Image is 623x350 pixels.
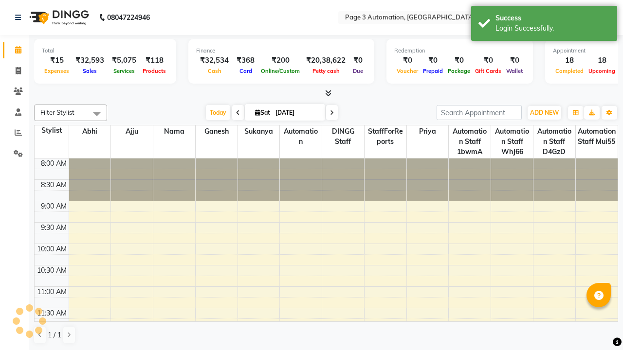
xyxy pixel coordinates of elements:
[533,125,575,158] span: Automation Staff D4GzD
[302,55,349,66] div: ₹20,38,622
[280,125,322,148] span: Automation
[80,68,99,74] span: Sales
[349,55,366,66] div: ₹0
[407,125,449,138] span: Priya
[107,4,150,31] b: 08047224946
[233,55,258,66] div: ₹368
[421,68,445,74] span: Prepaid
[238,125,280,138] span: Sukanya
[39,223,69,233] div: 9:30 AM
[586,55,618,66] div: 18
[72,55,108,66] div: ₹32,593
[394,47,525,55] div: Redemption
[35,265,69,276] div: 10:30 AM
[504,55,525,66] div: ₹0
[111,125,153,138] span: Ajju
[35,125,69,136] div: Stylist
[421,55,445,66] div: ₹0
[504,68,525,74] span: Wallet
[528,106,561,120] button: ADD NEW
[153,125,195,138] span: Nama
[495,23,610,34] div: Login Successfully.
[350,68,366,74] span: Due
[111,68,137,74] span: Services
[445,55,473,66] div: ₹0
[495,13,610,23] div: Success
[206,105,230,120] span: Today
[69,125,111,138] span: Abhi
[39,158,69,169] div: 8:00 AM
[39,201,69,211] div: 9:00 AM
[449,125,491,158] span: Automation Staff 1bwmA
[394,68,421,74] span: Voucher
[273,105,321,120] input: 2025-10-04
[48,330,61,340] span: 1 / 1
[473,68,504,74] span: Gift Cards
[237,68,255,74] span: Card
[196,125,238,138] span: Ganesh
[445,68,473,74] span: Package
[35,287,69,297] div: 11:00 AM
[553,68,586,74] span: Completed
[42,68,72,74] span: Expenses
[108,55,140,66] div: ₹5,075
[35,308,69,318] div: 11:30 AM
[42,55,72,66] div: ₹15
[40,108,74,116] span: Filter Stylist
[35,244,69,254] div: 10:00 AM
[140,68,168,74] span: Products
[253,109,273,116] span: Sat
[586,68,618,74] span: Upcoming
[310,68,342,74] span: Petty cash
[576,125,618,148] span: Automation Staff Mui55
[196,55,233,66] div: ₹32,534
[258,68,302,74] span: Online/Custom
[205,68,224,74] span: Cash
[394,55,421,66] div: ₹0
[258,55,302,66] div: ₹200
[42,47,168,55] div: Total
[25,4,92,31] img: logo
[365,125,406,148] span: StaffForReports
[196,47,366,55] div: Finance
[437,105,522,120] input: Search Appointment
[322,125,364,148] span: DINGG Staff
[530,109,559,116] span: ADD NEW
[491,125,533,158] span: Automation Staff WhJ66
[140,55,168,66] div: ₹118
[553,55,586,66] div: 18
[39,180,69,190] div: 8:30 AM
[473,55,504,66] div: ₹0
